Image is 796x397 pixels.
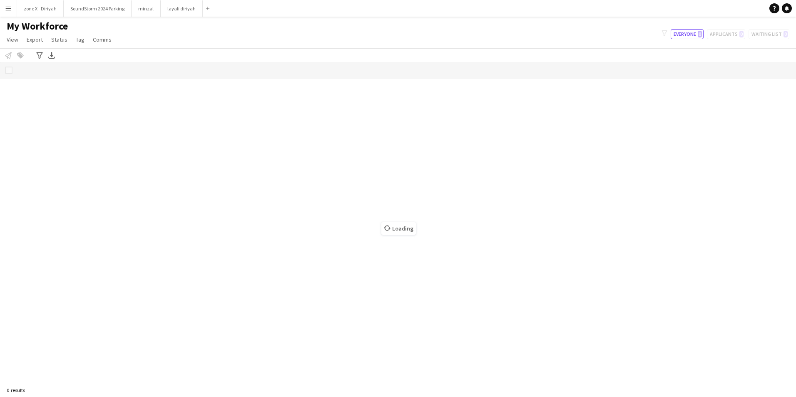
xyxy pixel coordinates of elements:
span: Comms [93,36,112,43]
app-action-btn: Advanced filters [35,50,45,60]
button: Everyone0 [671,29,704,39]
a: Export [23,34,46,45]
span: View [7,36,18,43]
span: Export [27,36,43,43]
button: zone X - Diriyah [17,0,64,17]
a: Comms [90,34,115,45]
app-action-btn: Export XLSX [47,50,57,60]
span: My Workforce [7,20,68,32]
button: layali diriyah [161,0,203,17]
span: Loading [381,222,416,235]
button: minzal [132,0,161,17]
span: 0 [698,31,702,37]
a: View [3,34,22,45]
a: Status [48,34,71,45]
span: Tag [76,36,85,43]
span: Status [51,36,67,43]
a: Tag [72,34,88,45]
button: SoundStorm 2024 Parking [64,0,132,17]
